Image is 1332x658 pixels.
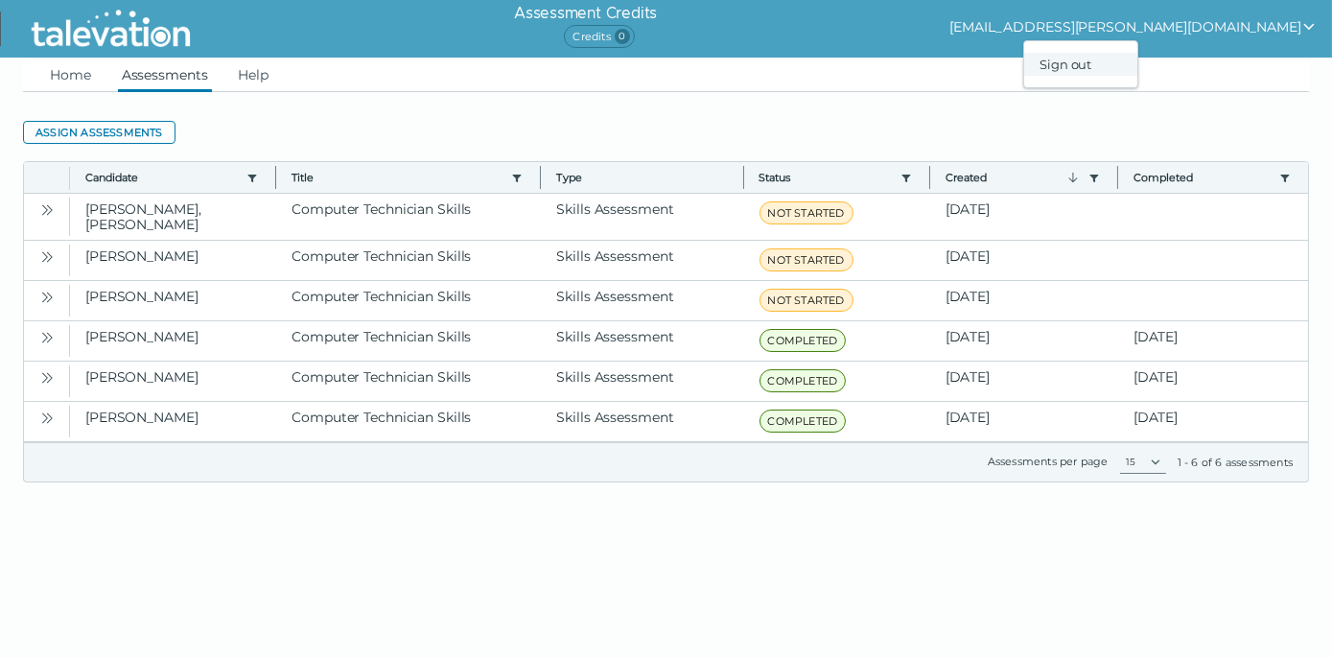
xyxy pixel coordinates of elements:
clr-dg-cell: [DATE] [930,194,1118,240]
span: NOT STARTED [759,289,853,312]
clr-dg-cell: [DATE] [1118,321,1308,361]
cds-icon: Open [39,249,55,265]
cds-icon: Open [39,411,55,426]
button: Column resize handle [923,156,936,198]
h6: Assessment Credits [514,2,657,25]
button: Column resize handle [1111,156,1124,198]
div: 1 - 6 of 6 assessments [1178,455,1293,470]
clr-dg-cell: [DATE] [1118,402,1308,441]
button: Candidate [85,170,239,185]
clr-dg-cell: [DATE] [1118,362,1308,401]
button: Column resize handle [534,156,547,198]
span: NOT STARTED [759,201,853,224]
span: COMPLETED [759,369,847,392]
button: Open [35,245,58,268]
clr-dg-cell: Skills Assessment [541,194,743,240]
clr-dg-cell: Computer Technician Skills [276,402,541,441]
button: Title [292,170,503,185]
clr-dg-cell: [PERSON_NAME] [70,241,276,280]
button: show user actions [949,15,1317,38]
a: Assessments [118,58,212,92]
clr-dg-cell: Computer Technician Skills [276,241,541,280]
clr-dg-cell: Skills Assessment [541,241,743,280]
div: Sign out [1024,53,1137,76]
clr-dg-cell: Computer Technician Skills [276,194,541,240]
cds-icon: Open [39,202,55,218]
a: Help [235,58,273,92]
clr-dg-cell: Skills Assessment [541,321,743,361]
button: Open [35,198,58,221]
clr-dg-cell: [PERSON_NAME] [70,402,276,441]
clr-dg-cell: [DATE] [930,321,1118,361]
button: Status [759,170,893,185]
clr-dg-cell: Skills Assessment [541,281,743,320]
clr-dg-cell: [PERSON_NAME] [70,321,276,361]
button: Column resize handle [737,156,750,198]
clr-dg-cell: Computer Technician Skills [276,321,541,361]
button: Column resize handle [269,156,282,198]
clr-dg-cell: [PERSON_NAME] [70,362,276,401]
span: Type [556,170,727,185]
button: Created [946,170,1081,185]
button: Completed [1133,170,1272,185]
button: Open [35,285,58,308]
button: Open [35,325,58,348]
a: Home [46,58,95,92]
button: Assign assessments [23,121,175,144]
span: NOT STARTED [759,248,853,271]
cds-icon: Open [39,330,55,345]
img: Talevation_Logo_Transparent_white.png [23,5,199,53]
button: Open [35,406,58,429]
clr-dg-cell: Skills Assessment [541,402,743,441]
clr-dg-cell: Skills Assessment [541,362,743,401]
clr-dg-cell: [DATE] [930,362,1118,401]
label: Assessments per page [988,455,1109,468]
span: COMPLETED [759,329,847,352]
button: Open [35,365,58,388]
span: Credits [564,25,634,48]
clr-dg-cell: [DATE] [930,281,1118,320]
clr-dg-cell: [PERSON_NAME] [70,281,276,320]
span: 0 [615,29,630,44]
cds-icon: Open [39,370,55,386]
span: COMPLETED [759,410,847,433]
clr-dg-cell: Computer Technician Skills [276,362,541,401]
clr-dg-cell: [DATE] [930,402,1118,441]
clr-dg-cell: Computer Technician Skills [276,281,541,320]
cds-icon: Open [39,290,55,305]
clr-dg-cell: [PERSON_NAME], [PERSON_NAME] [70,194,276,240]
clr-dg-cell: [DATE] [930,241,1118,280]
